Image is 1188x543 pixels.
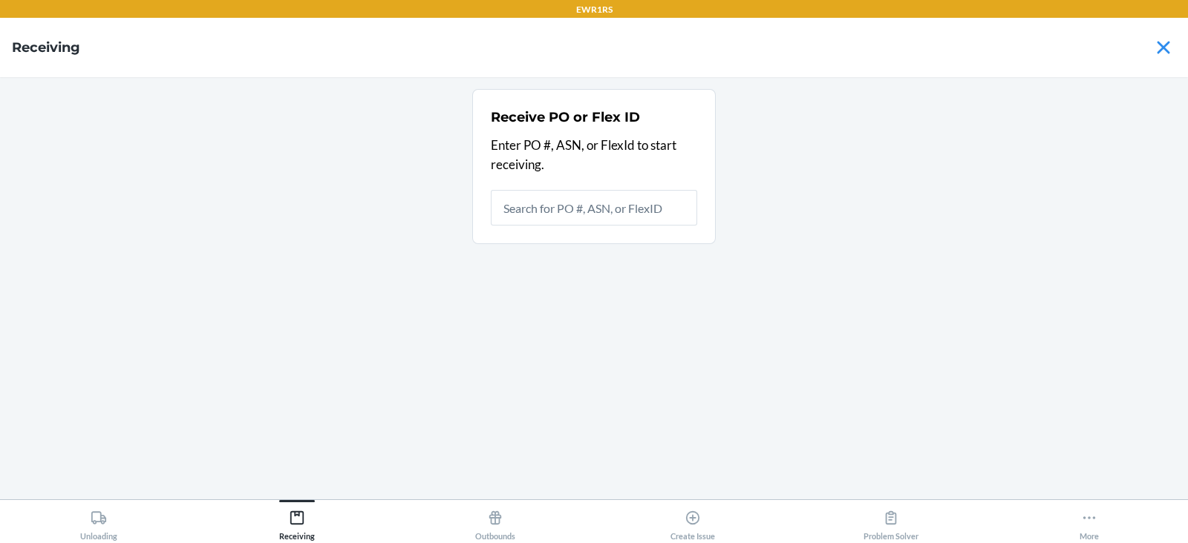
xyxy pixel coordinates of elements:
[491,136,697,174] p: Enter PO #, ASN, or FlexId to start receiving.
[80,504,117,541] div: Unloading
[491,190,697,226] input: Search for PO #, ASN, or FlexID
[279,504,315,541] div: Receiving
[990,500,1188,541] button: More
[594,500,792,541] button: Create Issue
[670,504,715,541] div: Create Issue
[475,504,515,541] div: Outbounds
[12,38,80,57] h4: Receiving
[1080,504,1099,541] div: More
[491,108,640,127] h2: Receive PO or Flex ID
[396,500,594,541] button: Outbounds
[864,504,918,541] div: Problem Solver
[792,500,990,541] button: Problem Solver
[198,500,396,541] button: Receiving
[576,3,613,16] p: EWR1RS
